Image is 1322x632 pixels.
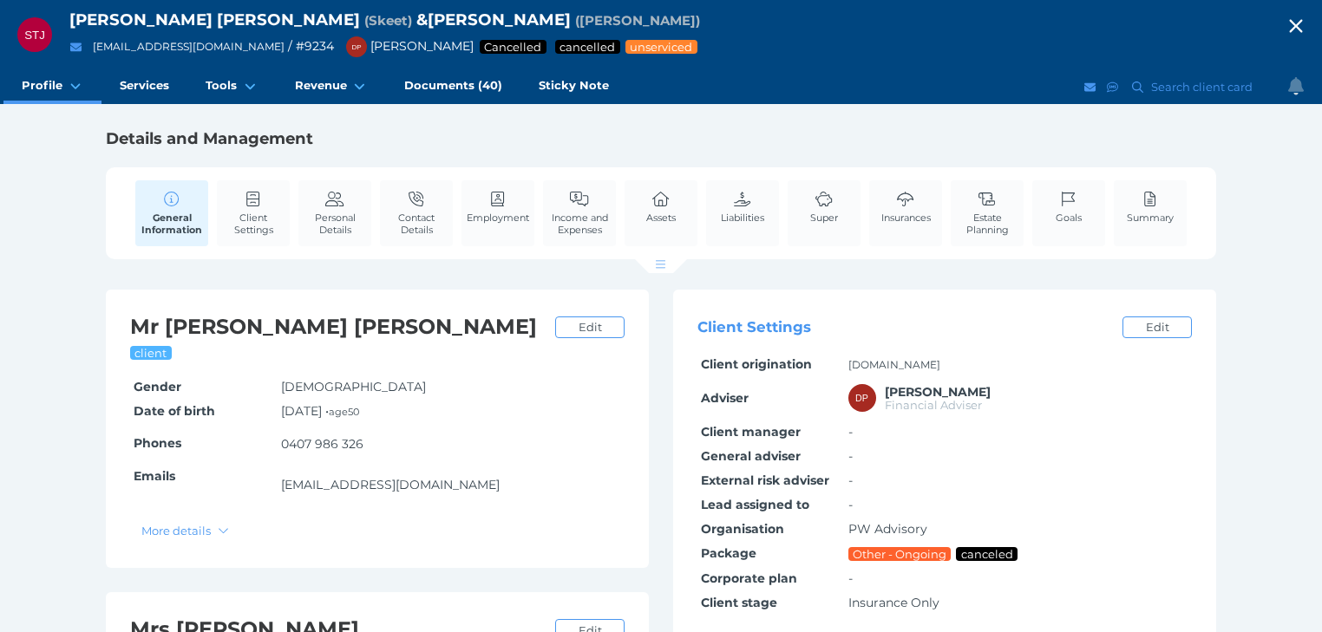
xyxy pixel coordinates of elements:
[483,40,543,54] span: Cancelled
[1138,320,1176,334] span: Edit
[281,403,359,419] span: [DATE] •
[543,180,616,245] a: Income and Expenses
[855,393,868,403] span: DP
[701,390,749,406] span: Adviser
[3,69,101,104] a: Profile
[134,468,175,484] span: Emails
[140,212,204,236] span: General Information
[845,353,1192,377] td: [DOMAIN_NAME]
[288,38,334,54] span: / # 9234
[281,477,500,492] a: [EMAIL_ADDRESS][DOMAIN_NAME]
[701,497,809,512] span: Lead assigned to
[130,314,546,341] h2: Mr [PERSON_NAME] [PERSON_NAME]
[575,12,700,29] span: Preferred name
[701,424,801,440] span: Client manager
[22,78,62,93] span: Profile
[69,10,360,29] span: [PERSON_NAME] [PERSON_NAME]
[881,212,931,224] span: Insurances
[1122,316,1192,338] a: Edit
[852,547,948,561] span: Other - Ongoing
[642,180,680,233] a: Assets
[134,379,181,394] span: Gender
[380,180,453,245] a: Contact Details
[848,497,853,512] span: -
[1148,80,1260,94] span: Search client card
[351,43,361,51] span: DP
[848,472,853,488] span: -
[134,403,215,419] span: Date of birth
[217,180,290,245] a: Client Settings
[65,36,87,58] button: Email
[629,40,694,54] span: Advice status: No review during service period
[960,547,1015,561] span: canceled
[885,384,991,400] span: David Parry
[1056,212,1082,224] span: Goals
[646,212,676,224] span: Assets
[1082,76,1099,98] button: Email
[303,212,367,236] span: Personal Details
[848,595,939,610] span: Insurance Only
[101,69,187,104] a: Services
[1127,212,1174,224] span: Summary
[277,69,386,104] a: Revenue
[559,40,617,54] span: Service package status: Cancelled before agreement end date
[416,10,571,29] span: & [PERSON_NAME]
[206,78,237,93] span: Tools
[701,448,801,464] span: General adviser
[1104,76,1122,98] button: SMS
[547,212,612,236] span: Income and Expenses
[1124,76,1261,98] button: Search client card
[806,180,842,233] a: Super
[701,472,829,488] span: External risk adviser
[364,12,412,29] span: Preferred name
[298,180,371,245] a: Personal Details
[701,595,777,610] span: Client stage
[701,545,756,561] span: Package
[295,78,347,93] span: Revenue
[1051,180,1086,233] a: Goals
[951,180,1024,245] a: Estate Planning
[848,448,853,464] span: -
[134,346,168,360] span: client
[120,78,169,93] span: Services
[281,436,363,452] a: 0407 986 326
[571,320,609,334] span: Edit
[106,128,1216,149] h1: Details and Management
[701,570,797,586] span: Corporate plan
[134,524,214,538] span: More details
[404,78,502,93] span: Documents (40)
[346,36,367,57] div: David Parry
[848,424,853,440] span: -
[697,319,811,336] span: Client Settings
[221,212,285,236] span: Client Settings
[93,40,285,53] a: [EMAIL_ADDRESS][DOMAIN_NAME]
[848,384,876,412] div: David Parry
[877,180,935,233] a: Insurances
[462,180,533,233] a: Employment
[384,212,448,236] span: Contact Details
[539,78,609,93] span: Sticky Note
[721,212,764,224] span: Liabilities
[848,570,853,586] span: -
[848,521,927,537] span: PW Advisory
[555,316,625,338] a: Edit
[810,212,838,224] span: Super
[337,38,474,54] span: [PERSON_NAME]
[701,356,812,372] span: Client origination
[17,17,52,52] div: Stephen Thomas Joy
[467,212,529,224] span: Employment
[1122,180,1178,233] a: Summary
[133,519,238,541] button: More details
[135,180,208,246] a: General Information
[885,398,982,412] span: Financial Adviser
[386,69,520,104] a: Documents (40)
[717,180,769,233] a: Liabilities
[329,406,359,418] small: age 50
[955,212,1019,236] span: Estate Planning
[24,29,45,42] span: STJ
[134,435,181,451] span: Phones
[701,521,784,537] span: Organisation
[281,379,426,394] span: [DEMOGRAPHIC_DATA]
